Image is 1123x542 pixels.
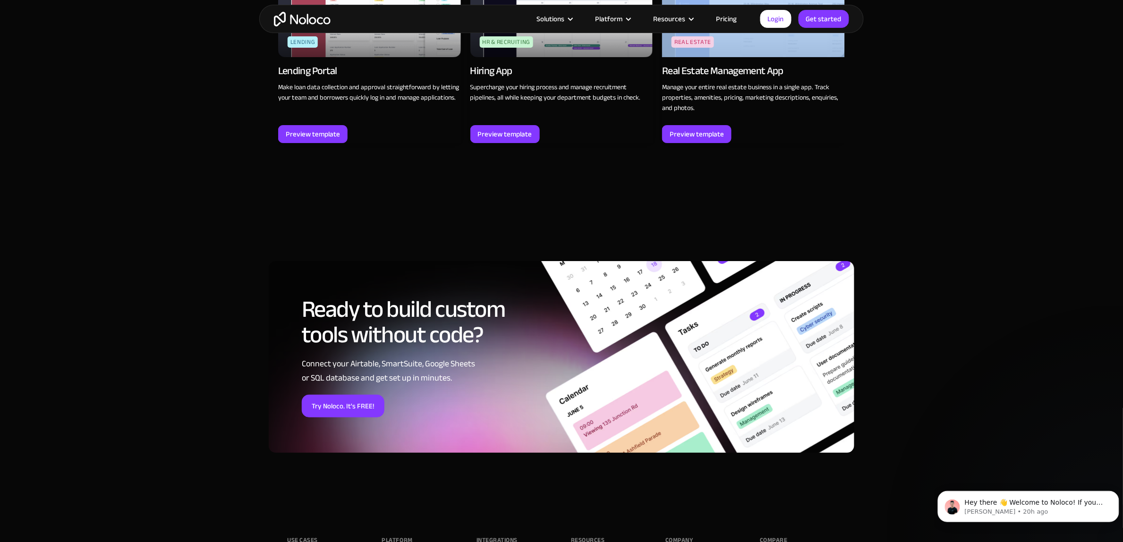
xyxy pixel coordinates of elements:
[278,64,337,77] div: Lending Portal
[302,357,540,385] div: Connect your Airtable, SmartSuite, Google Sheets or SQL database and get set up in minutes.
[480,36,534,48] div: HR & Recruiting
[760,10,791,28] a: Login
[288,36,318,48] div: Lending
[799,10,849,28] a: Get started
[274,12,331,26] a: home
[662,82,845,113] p: Manage your entire real estate business in a single app. Track properties, amenities, pricing, ma...
[670,128,724,140] div: Preview template
[662,64,783,77] div: Real Estate Management App
[470,82,653,103] p: Supercharge your hiring process and manage recruitment pipelines, all while keeping your departme...
[934,471,1123,537] iframe: Intercom notifications message
[286,128,340,140] div: Preview template
[536,13,564,25] div: Solutions
[595,13,622,25] div: Platform
[704,13,749,25] a: Pricing
[525,13,583,25] div: Solutions
[302,395,384,417] a: Try Noloco. It's FREE!
[478,128,532,140] div: Preview template
[302,296,540,347] h2: Ready to build custom tools without code?
[672,36,714,48] div: Real Estate
[641,13,704,25] div: Resources
[653,13,685,25] div: Resources
[470,64,512,77] div: Hiring App
[583,13,641,25] div: Platform
[278,82,461,103] p: Make loan data collection and approval straightforward by letting your team and borrowers quickly...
